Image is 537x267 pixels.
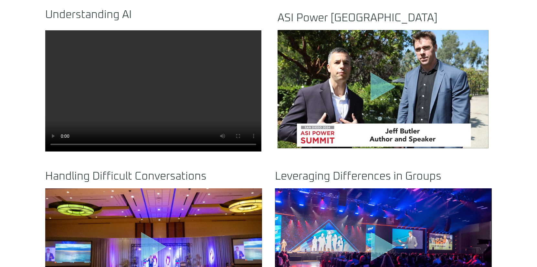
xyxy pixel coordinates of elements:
[45,9,261,20] h2: Understanding AI
[367,72,399,106] div: Play Video
[138,232,170,267] div: Play Video
[278,13,489,24] h2: ASI Power [GEOGRAPHIC_DATA]
[45,171,262,182] h2: Handling Difficult Conversations
[275,171,492,182] h2: Leveraging Differences in Groups
[367,232,400,267] div: Play Video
